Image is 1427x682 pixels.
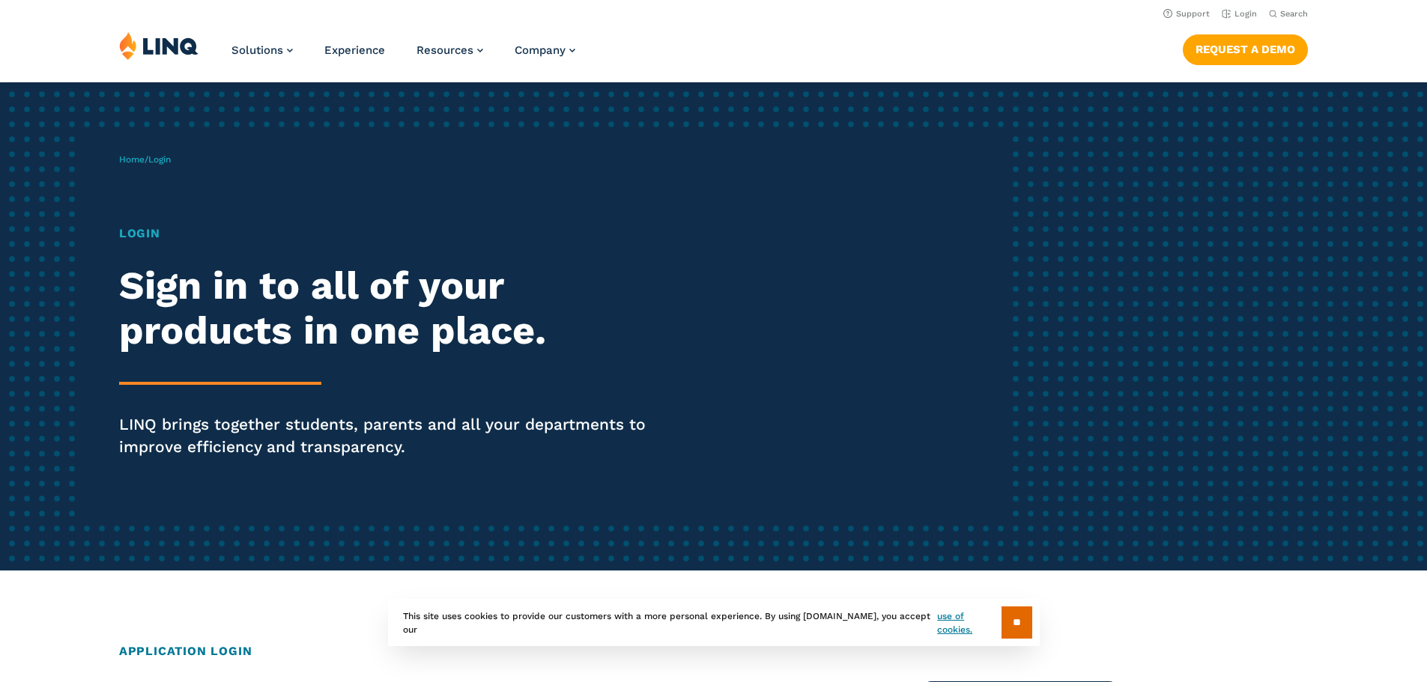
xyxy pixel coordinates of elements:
[119,225,669,243] h1: Login
[119,154,171,165] span: /
[231,31,575,81] nav: Primary Navigation
[515,43,566,57] span: Company
[119,31,199,60] img: LINQ | K‑12 Software
[324,43,385,57] a: Experience
[231,43,283,57] span: Solutions
[937,609,1001,636] a: use of cookies.
[1280,9,1308,19] span: Search
[148,154,171,165] span: Login
[231,43,293,57] a: Solutions
[515,43,575,57] a: Company
[119,154,145,165] a: Home
[416,43,483,57] a: Resources
[388,599,1040,646] div: This site uses cookies to provide our customers with a more personal experience. By using [DOMAIN...
[1269,8,1308,19] button: Open Search Bar
[1183,31,1308,64] nav: Button Navigation
[1183,34,1308,64] a: Request a Demo
[119,264,669,353] h2: Sign in to all of your products in one place.
[1222,9,1257,19] a: Login
[1163,9,1210,19] a: Support
[416,43,473,57] span: Resources
[119,413,669,458] p: LINQ brings together students, parents and all your departments to improve efficiency and transpa...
